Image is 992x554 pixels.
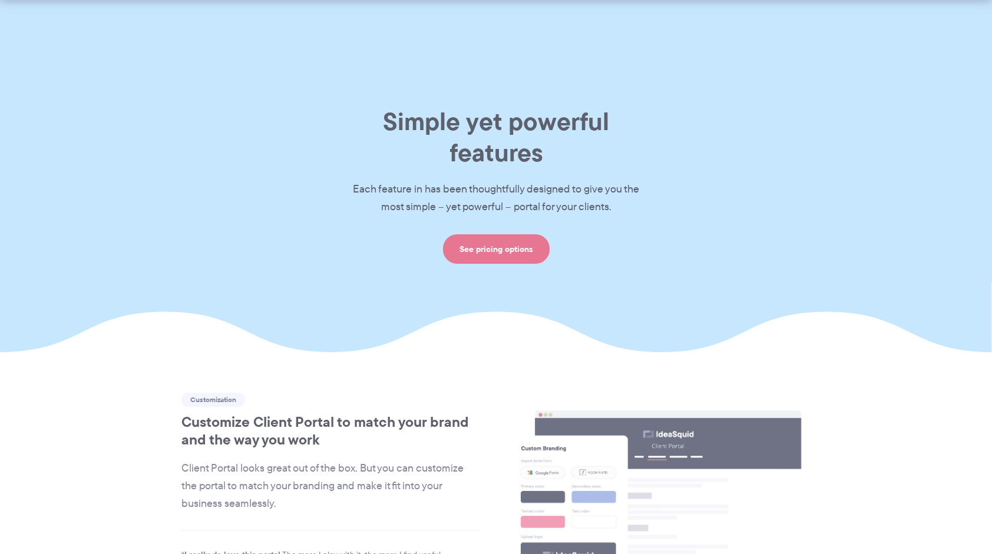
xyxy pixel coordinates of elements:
a: See pricing options [443,234,550,264]
p: Client Portal looks great out of the box. But you can customize the portal to match your branding... [181,460,479,513]
h1: Simple yet powerful features [334,106,658,168]
p: Each feature in has been thoughtfully designed to give you the most simple – yet powerful – porta... [334,181,658,216]
span: Customization [181,393,245,407]
h2: Customize Client Portal to match your brand and the way you work [181,413,479,449]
